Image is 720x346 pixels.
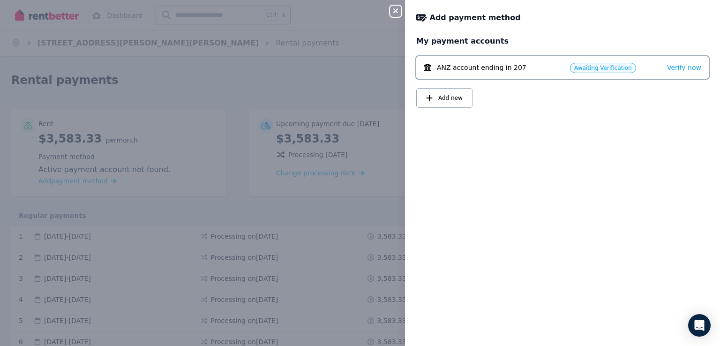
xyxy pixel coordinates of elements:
[574,64,632,72] span: Awaiting Verification
[688,314,711,337] div: Open Intercom Messenger
[667,64,701,71] span: Verify now
[438,94,463,102] span: Add new
[416,36,709,47] h2: My payment accounts
[416,88,472,108] button: Add new
[430,12,521,23] span: Add payment method
[437,63,526,72] span: ANZ account ending in 207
